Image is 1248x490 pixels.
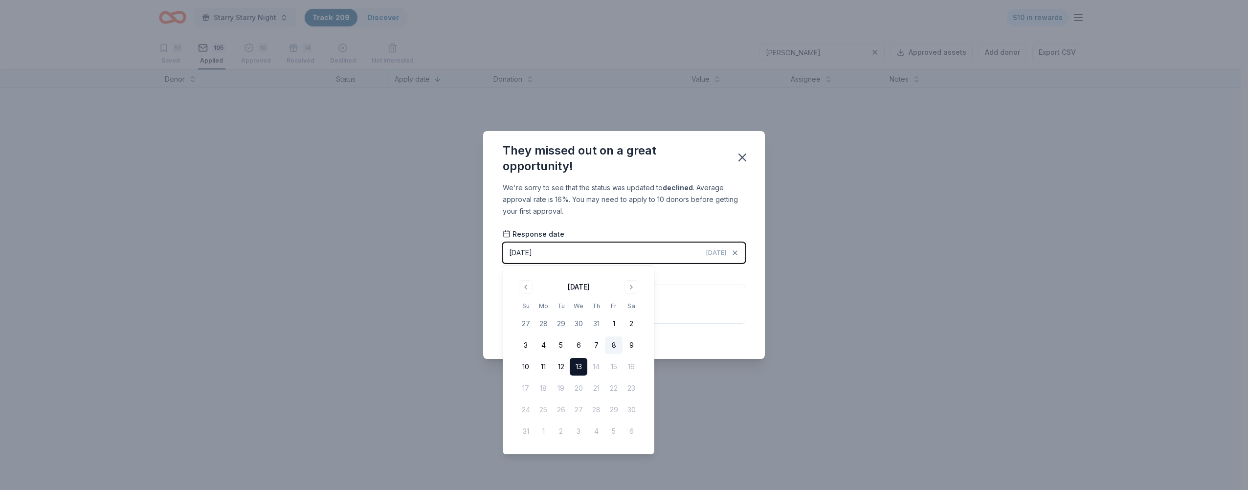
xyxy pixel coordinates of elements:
div: They missed out on a great opportunity! [503,143,724,174]
button: 4 [535,336,552,354]
th: Tuesday [552,301,570,311]
th: Wednesday [570,301,587,311]
th: Monday [535,301,552,311]
button: [DATE][DATE] [503,243,745,263]
button: 6 [570,336,587,354]
button: 29 [552,315,570,333]
div: [DATE] [568,281,590,293]
span: Response date [503,229,564,239]
button: 5 [552,336,570,354]
button: 2 [623,315,640,333]
button: 3 [517,336,535,354]
button: 1 [605,315,623,333]
th: Friday [605,301,623,311]
span: [DATE] [706,249,726,257]
th: Thursday [587,301,605,311]
button: 8 [605,336,623,354]
button: 28 [535,315,552,333]
button: 9 [623,336,640,354]
button: 30 [570,315,587,333]
button: 12 [552,358,570,376]
button: 7 [587,336,605,354]
b: declined [663,183,693,192]
button: 27 [517,315,535,333]
div: [DATE] [509,247,532,259]
button: 13 [570,358,587,376]
div: We're sorry to see that the status was updated to . Average approval rate is 16%. You may need to... [503,182,745,217]
button: 31 [587,315,605,333]
button: Go to previous month [519,280,533,294]
button: 10 [517,358,535,376]
button: Go to next month [624,280,638,294]
th: Saturday [623,301,640,311]
button: 11 [535,358,552,376]
th: Sunday [517,301,535,311]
